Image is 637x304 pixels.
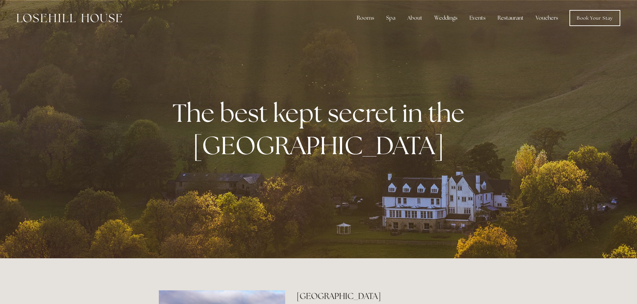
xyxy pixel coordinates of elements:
[402,11,428,25] div: About
[464,11,491,25] div: Events
[381,11,401,25] div: Spa
[297,290,478,302] h2: [GEOGRAPHIC_DATA]
[530,11,563,25] a: Vouchers
[351,11,380,25] div: Rooms
[492,11,529,25] div: Restaurant
[173,96,470,162] strong: The best kept secret in the [GEOGRAPHIC_DATA]
[429,11,463,25] div: Weddings
[569,10,620,26] a: Book Your Stay
[17,14,122,22] img: Losehill House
